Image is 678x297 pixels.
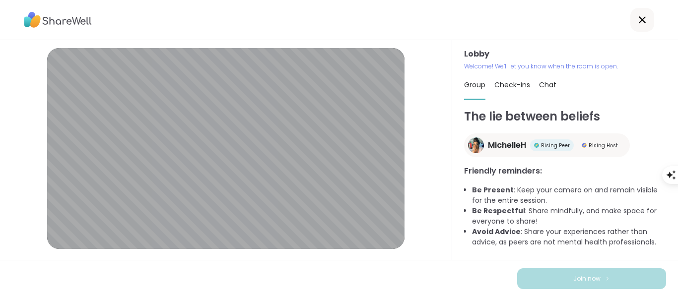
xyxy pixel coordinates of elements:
button: Join now [517,268,666,289]
b: Be Present [472,185,514,195]
span: Rising Host [589,142,618,149]
h1: The lie between beliefs [464,108,666,125]
img: Rising Host [582,143,587,148]
h3: Lobby [464,48,666,60]
h3: Friendly reminders: [464,165,666,177]
b: Be Respectful [472,206,525,216]
img: MichelleH [468,137,484,153]
img: Rising Peer [534,143,539,148]
span: Chat [539,80,556,90]
img: ShareWell Logo [24,8,92,31]
li: : Share your experiences rather than advice, as peers are not mental health professionals. [472,227,666,247]
a: MichelleHMichelleHRising PeerRising PeerRising HostRising Host [464,133,630,157]
b: Avoid Advice [472,227,521,237]
span: Check-ins [494,80,530,90]
p: Welcome! We’ll let you know when the room is open. [464,62,666,71]
li: : Share mindfully, and make space for everyone to share! [472,206,666,227]
span: Rising Peer [541,142,570,149]
span: Group [464,80,485,90]
span: MichelleH [488,139,526,151]
img: ShareWell Logomark [605,276,610,281]
li: : Keep your camera on and remain visible for the entire session. [472,185,666,206]
span: Join now [573,274,601,283]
